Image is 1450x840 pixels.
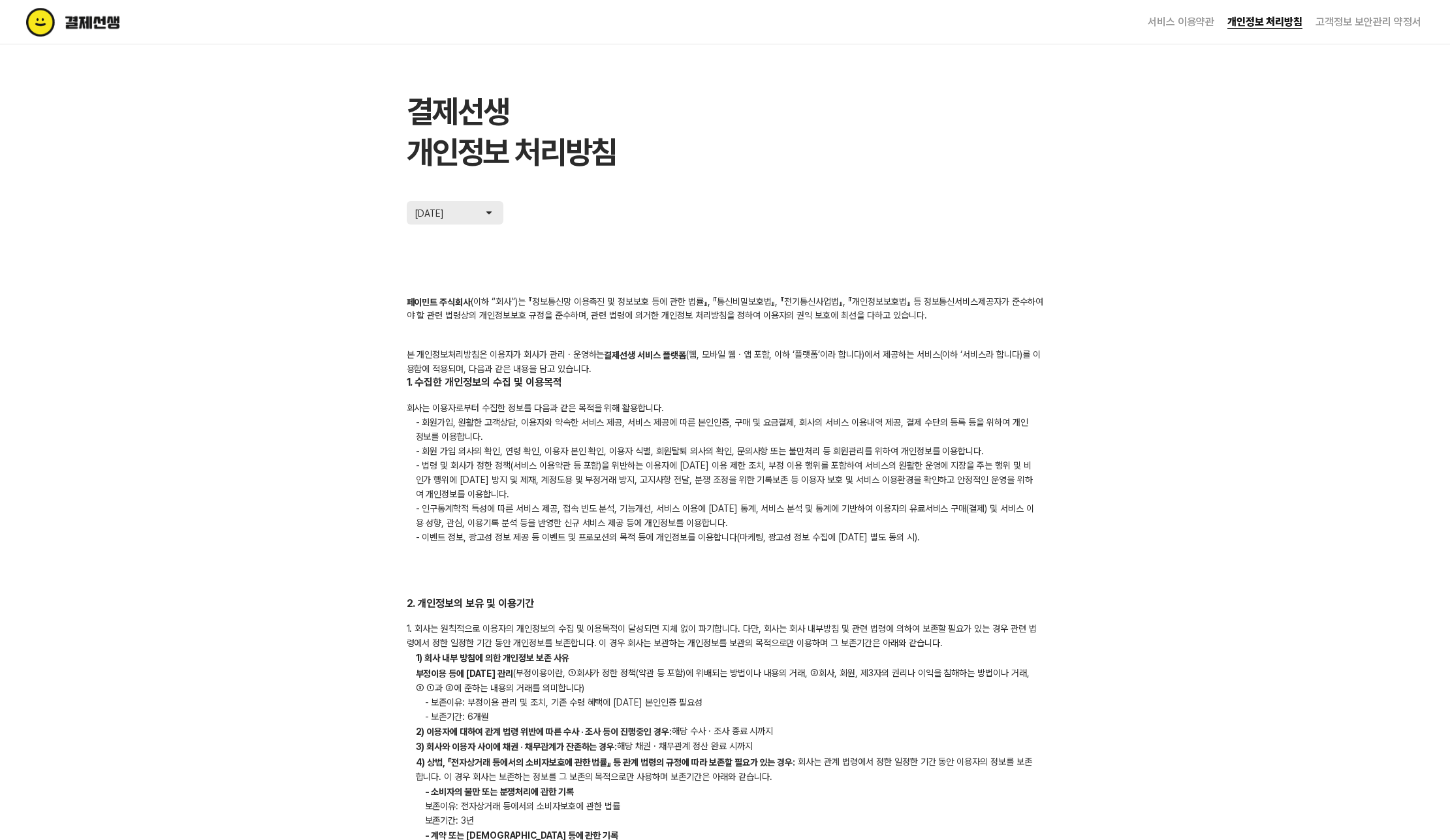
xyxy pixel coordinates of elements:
span: 보존기간: 3년 [416,815,484,826]
h1: 결제선생 개인정보 처리방침 [407,91,1044,172]
p: 해당 채권 · 채무관계 정산 완료 시까지 [407,739,1044,754]
p: - 회원 가입 의사의 확인, 연령 확인, 이용자 본인 확인, 이용자 식별, 회원탈퇴 의사의 확인, 문의사항 또는 불만처리 등 회원관리를 위하여 개인정보를 이용합니다. [407,444,1044,458]
a: 서비스 이용약관 [1148,16,1214,28]
p: 회사는 관계 법령에서 정한 일정한 기간 동안 이용자의 정보를 보존합니다. 이 경우 회사는 보존하는 정보를 그 보존의 목적으로만 사용하며 보존기간은 아래와 같습니다. [407,754,1044,784]
b: 부정이용 등에 [DATE] 관리 [416,668,513,679]
span: 보존이유: 전자상거래 등에서의 소비자보호에 관한 법률 [416,801,629,811]
span: - 보존이유: 부정이용 관리 및 조치, 기존 수령 혜택에 [DATE] 본인인증 필요성 [416,697,712,708]
p: - 회원가입, 원활한 고객상담, 이용자와 약속한 서비스 제공, 서비스 제공에 따른 본인인증, 구매 및 요금결제, 회사의 서비스 이용내역 제공, 결제 수단의 등록 등을 위하여 ... [407,415,1044,444]
p: [DATE] [415,206,454,219]
p: 해당 수사 · 조사 종료 시까지 [407,724,1044,739]
p: - 법령 및 회사가 정한 정책(서비스 이용약관 등 포함)을 위반하는 이용자에 [DATE] 이용 제한 조치, 부정 이용 행위를 포함하여 서비스의 원활한 운영에 지장을 주는 행위... [407,458,1044,501]
p: - 인구통계학적 특성에 따른 서비스 제공, 접속 빈도 분석, 기능개선, 서비스 이용에 [DATE] 통계, 서비스 분석 및 통계에 기반하여 이용자의 유료서비스 구매(결제) 및 ... [407,501,1044,530]
h2: 2. 개인정보의 보유 및 이용기간 [407,597,1044,612]
b: 결제선생 서비스 플랫폼 [604,350,686,361]
b: 3) 회사와 이용자 사이에 채권 · 채무관계가 잔존하는 경우: [416,742,618,753]
b: - 소비자의 불만 또는 분쟁처리에 관한 기록 [425,786,574,797]
b: 페이민트 주식회사 [407,297,471,307]
h2: 1. 수집한 개인정보의 수집 및 이용목적 [407,375,1044,390]
b: 1) 회사 내부 방침에 의한 개인정보 보존 사유 [416,653,569,664]
a: 개인정보 처리방침 [1227,16,1302,29]
span: - 보존기간: 6개월 [416,711,499,722]
b: 4) 상법, 『전자상거래 등에서의 소비자보호에 관한 법률』 등 관계 법령의 규정에 따라 보존할 필요가 있는 경우: [416,757,796,768]
img: terms logo [26,8,176,37]
p: (부정이용이란, ①회사가 정한 정책(약관 등 포함)에 위배되는 방법이나 내용의 거래, ②회사, 회원, 제3자의 권리나 이익을 침해하는 방법이나 거래, ③ ①과 ②에 준하는 내... [407,666,1044,695]
img: arrow icon [482,206,496,219]
div: 회사는 이용자로부터 수집한 정보를 다음과 같은 목적을 위해 활용합니다. [407,401,1044,544]
p: - 이벤트 정보, 광고성 정보 제공 등 이벤트 및 프로모션의 목적 등에 개인정보를 이용합니다(마케팅, 광고성 정보 수집에 [DATE] 별도 동의 시). [407,530,1044,544]
button: [DATE] [407,201,503,225]
b: 2) 이용자에 대하여 관계 법령 위반에 따른 수사 · 조사 등이 진행중인 경우: [416,726,672,737]
a: 고객정보 보안관리 약정서 [1316,16,1421,28]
